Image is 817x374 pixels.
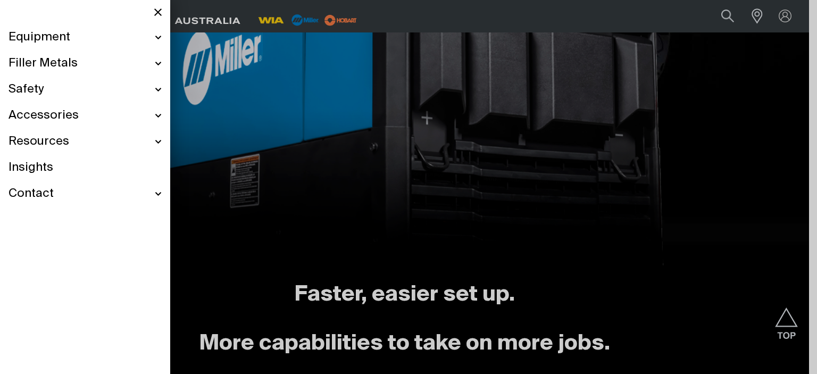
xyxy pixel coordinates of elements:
[9,186,54,202] span: Contact
[9,51,162,77] a: Filler Metals
[9,82,44,97] span: Safety
[9,24,162,51] a: Equipment
[9,155,162,181] a: Insights
[9,160,53,176] span: Insights
[9,30,70,45] span: Equipment
[9,134,69,149] span: Resources
[9,108,79,123] span: Accessories
[9,181,162,207] a: Contact
[9,129,162,155] a: Resources
[9,56,78,71] span: Filler Metals
[9,103,162,129] a: Accessories
[9,77,162,103] a: Safety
